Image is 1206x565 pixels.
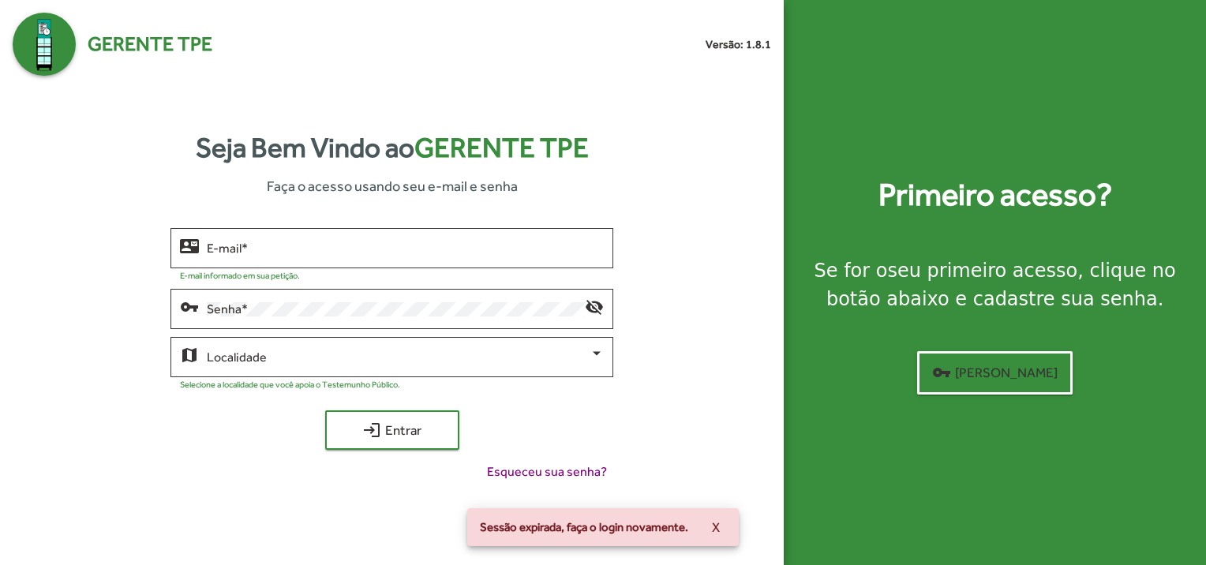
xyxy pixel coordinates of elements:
[180,380,400,389] mat-hint: Selecione a localidade que você apoia o Testemunho Público.
[362,421,381,440] mat-icon: login
[803,256,1187,313] div: Se for o , clique no botão abaixo e cadastre sua senha.
[878,171,1112,219] strong: Primeiro acesso?
[267,175,518,196] span: Faça o acesso usando seu e-mail e senha
[917,351,1073,395] button: [PERSON_NAME]
[487,462,607,481] span: Esqueceu sua senha?
[932,358,1058,387] span: [PERSON_NAME]
[180,271,300,280] mat-hint: E-mail informado em sua petição.
[339,416,445,444] span: Entrar
[480,519,688,535] span: Sessão expirada, faça o login novamente.
[180,236,199,255] mat-icon: contact_mail
[414,132,589,163] span: Gerente TPE
[13,13,76,76] img: Logo Gerente
[196,127,589,169] strong: Seja Bem Vindo ao
[180,345,199,364] mat-icon: map
[932,363,951,382] mat-icon: vpn_key
[180,297,199,316] mat-icon: vpn_key
[887,260,1077,282] strong: seu primeiro acesso
[699,513,732,541] button: X
[706,36,771,53] small: Versão: 1.8.1
[712,513,720,541] span: X
[585,297,604,316] mat-icon: visibility_off
[88,29,212,59] span: Gerente TPE
[325,410,459,450] button: Entrar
